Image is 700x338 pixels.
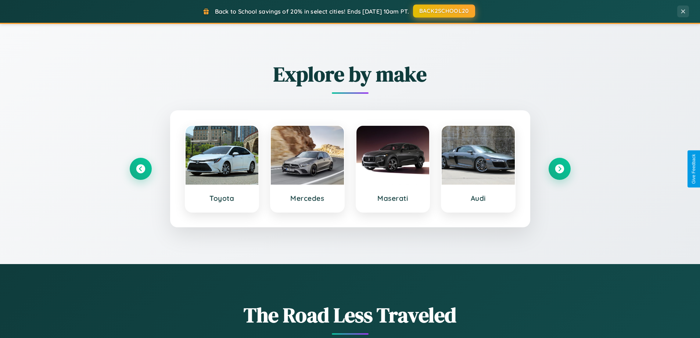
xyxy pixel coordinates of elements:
[215,8,409,15] span: Back to School savings of 20% in select cities! Ends [DATE] 10am PT.
[193,194,251,203] h3: Toyota
[364,194,422,203] h3: Maserati
[691,154,696,184] div: Give Feedback
[413,4,475,18] button: BACK2SCHOOL20
[130,60,571,88] h2: Explore by make
[130,301,571,329] h1: The Road Less Traveled
[449,194,507,203] h3: Audi
[278,194,337,203] h3: Mercedes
